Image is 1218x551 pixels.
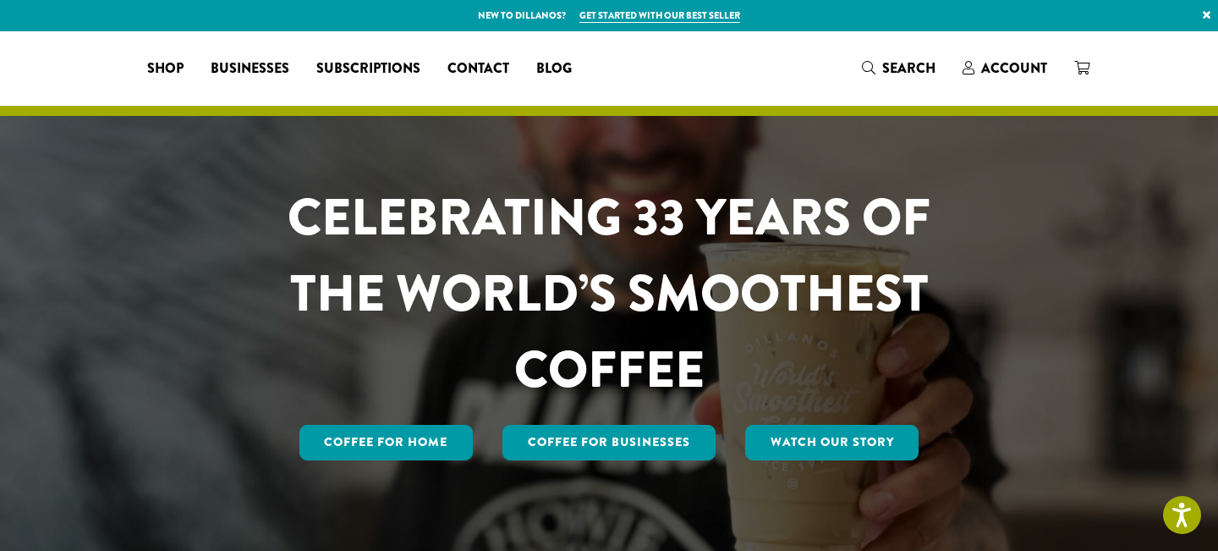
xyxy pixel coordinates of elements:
a: Coffee for Home [299,425,474,460]
span: Businesses [211,58,289,80]
a: Search [848,54,949,82]
a: Shop [134,55,197,82]
a: Coffee For Businesses [502,425,716,460]
span: Subscriptions [316,58,420,80]
span: Account [981,58,1047,78]
a: Get started with our best seller [579,8,740,23]
h1: CELEBRATING 33 YEARS OF THE WORLD’S SMOOTHEST COFFEE [238,179,980,408]
span: Shop [147,58,184,80]
span: Contact [447,58,509,80]
span: Search [882,58,935,78]
span: Blog [536,58,572,80]
a: Watch Our Story [745,425,919,460]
